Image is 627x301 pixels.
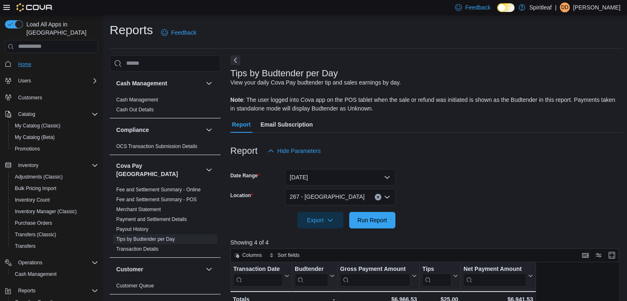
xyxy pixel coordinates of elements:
[12,241,98,251] span: Transfers
[116,196,197,203] span: Fee and Settlement Summary - POS
[12,230,98,240] span: Transfers (Classic)
[116,265,202,273] button: Customer
[607,250,617,260] button: Enter fullscreen
[277,147,321,155] span: Hide Parameters
[15,59,98,69] span: Home
[15,208,77,215] span: Inventory Manager (Classic)
[15,122,61,129] span: My Catalog (Classic)
[15,258,46,268] button: Operations
[573,2,620,12] p: [PERSON_NAME]
[2,108,101,120] button: Catalog
[297,212,343,228] button: Export
[116,187,201,193] a: Fee and Settlement Summary - Online
[261,116,313,133] span: Email Subscription
[116,207,161,212] a: Merchant Statement
[302,212,338,228] span: Export
[230,55,240,65] button: Next
[116,143,197,149] a: OCS Transaction Submission Details
[340,265,410,273] div: Gross Payment Amount
[529,2,552,12] p: Spiritleaf
[375,194,381,200] button: Clear input
[15,93,45,103] a: Customers
[231,250,265,260] button: Columns
[18,259,42,266] span: Operations
[116,246,158,252] a: Transaction Details
[285,169,395,186] button: [DATE]
[230,192,253,199] label: Location
[242,252,262,259] span: Columns
[15,109,38,119] button: Catalog
[230,238,623,247] p: Showing 4 of 4
[15,185,56,192] span: Bulk Pricing Import
[295,265,328,273] div: Budtender
[15,146,40,152] span: Promotions
[2,160,101,171] button: Inventory
[8,143,101,155] button: Promotions
[8,229,101,240] button: Transfers (Classic)
[561,2,568,12] span: DD
[12,230,59,240] a: Transfers (Classic)
[8,240,101,252] button: Transfers
[463,265,526,286] div: Net Payment Amount
[116,206,161,213] span: Merchant Statement
[116,283,154,289] a: Customer Queue
[15,160,98,170] span: Inventory
[15,59,35,69] a: Home
[12,207,80,216] a: Inventory Manager (Classic)
[463,265,526,273] div: Net Payment Amount
[340,265,410,286] div: Gross Payment Amount
[233,265,283,286] div: Transaction Date
[560,2,570,12] div: Donna D
[8,217,101,229] button: Purchase Orders
[497,3,514,12] input: Dark Mode
[15,286,39,296] button: Reports
[15,160,42,170] button: Inventory
[422,265,451,273] div: Tips
[16,3,53,12] img: Cova
[116,265,143,273] h3: Customer
[12,183,60,193] a: Bulk Pricing Import
[110,141,221,155] div: Compliance
[15,174,63,180] span: Adjustments (Classic)
[12,144,98,154] span: Promotions
[110,95,221,118] div: Cash Management
[264,143,324,159] button: Hide Parameters
[116,79,167,87] h3: Cash Management
[158,24,200,41] a: Feedback
[15,231,56,238] span: Transfers (Classic)
[463,265,533,286] button: Net Payment Amount
[116,226,148,233] span: Payout History
[116,126,149,134] h3: Compliance
[2,58,101,70] button: Home
[340,265,417,286] button: Gross Payment Amount
[116,97,158,103] a: Cash Management
[23,20,98,37] span: Load All Apps in [GEOGRAPHIC_DATA]
[18,162,38,169] span: Inventory
[116,107,154,113] a: Cash Out Details
[15,197,50,203] span: Inventory Count
[230,68,338,78] h3: Tips by Budtender per Day
[18,111,35,118] span: Catalog
[2,257,101,268] button: Operations
[8,194,101,206] button: Inventory Count
[8,268,101,280] button: Cash Management
[357,216,387,224] span: Run Report
[15,76,34,86] button: Users
[12,207,98,216] span: Inventory Manager (Classic)
[15,92,98,103] span: Customers
[290,192,365,202] span: 267 - [GEOGRAPHIC_DATA]
[2,92,101,103] button: Customers
[110,281,221,294] div: Customer
[232,116,251,133] span: Report
[295,265,328,286] div: Budtender
[204,78,214,88] button: Cash Management
[15,220,52,226] span: Purchase Orders
[12,132,98,142] span: My Catalog (Beta)
[594,250,604,260] button: Display options
[18,287,35,294] span: Reports
[116,162,202,178] button: Cova Pay [GEOGRAPHIC_DATA]
[204,264,214,274] button: Customer
[116,186,201,193] span: Fee and Settlement Summary - Online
